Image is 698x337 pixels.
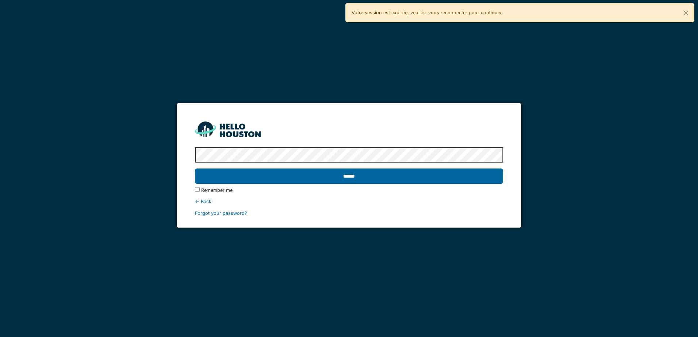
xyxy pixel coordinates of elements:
label: Remember me [201,187,233,194]
a: Forgot your password? [195,210,247,216]
img: HH_line-BYnF2_Hg.png [195,121,261,137]
div: ← Back [195,198,503,205]
button: Close [678,3,694,23]
div: Votre session est expirée, veuillez vous reconnecter pour continuer. [345,3,694,22]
